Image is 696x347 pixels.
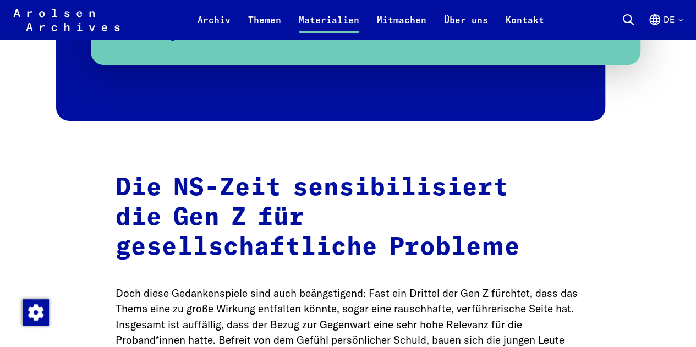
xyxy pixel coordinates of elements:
a: Archiv [189,13,239,40]
button: Deutsch, Sprachauswahl [648,13,683,40]
a: Über uns [435,13,497,40]
nav: Primär [189,7,553,33]
div: Zustimmung ändern [22,299,48,325]
a: Kontakt [497,13,553,40]
h2: Die NS-Zeit sensibilisiert die Gen Z für gesellschaftliche Probleme [116,174,581,263]
a: Themen [239,13,290,40]
a: Materialien [290,13,368,40]
img: Zustimmung ändern [23,299,49,326]
a: Mitmachen [368,13,435,40]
